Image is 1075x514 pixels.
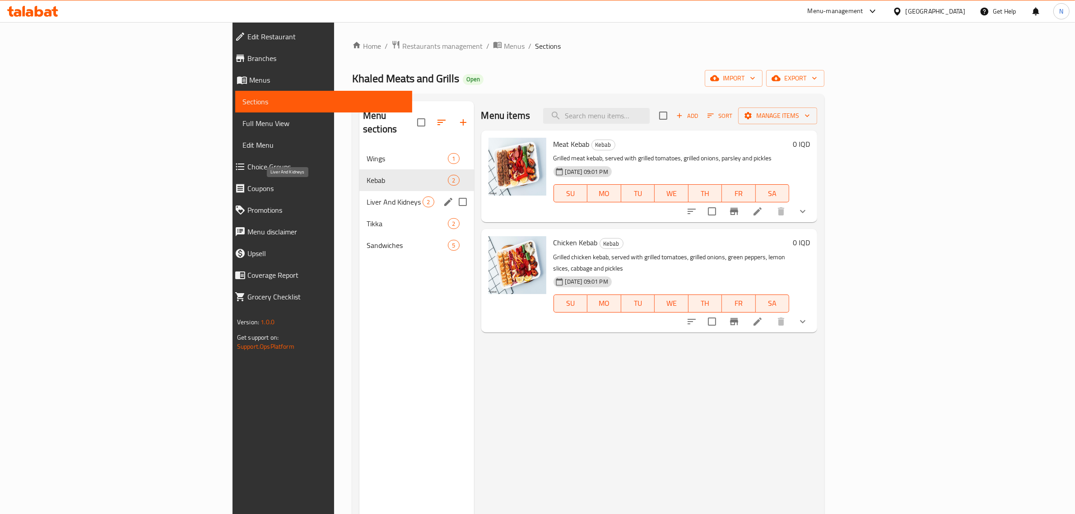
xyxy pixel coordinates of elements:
span: import [712,73,755,84]
span: [DATE] 09:01 PM [562,168,612,176]
svg: Show Choices [797,206,808,217]
button: TU [621,294,655,313]
span: Add [675,111,699,121]
div: Wings1 [359,148,474,169]
p: Grilled chicken kebab, served with grilled tomatoes, grilled onions, green peppers, lemon slices,... [554,252,789,274]
span: Sort sections [431,112,452,133]
div: Liver And Kidneys2edit [359,191,474,213]
div: [GEOGRAPHIC_DATA] [906,6,965,16]
a: Menus [228,69,412,91]
span: Sort [707,111,732,121]
span: Restaurants management [402,41,483,51]
span: 1 [448,154,459,163]
nav: breadcrumb [352,40,824,52]
span: TU [625,297,652,310]
h2: Menu items [481,109,531,122]
span: 2 [448,220,459,228]
a: Branches [228,47,412,69]
span: Select all sections [412,113,431,132]
span: [DATE] 09:01 PM [562,277,612,286]
span: Kebab [367,175,448,186]
span: Tikka [367,218,448,229]
span: Edit Restaurant [247,31,405,42]
button: show more [792,311,814,332]
span: MO [591,187,618,200]
button: TH [689,184,722,202]
h6: 0 IQD [793,236,810,249]
img: Meat Kebab [489,138,546,196]
button: delete [770,201,792,222]
a: Edit Menu [235,134,412,156]
div: Kebab [591,140,615,150]
span: FR [726,297,752,310]
div: items [448,153,459,164]
a: Coverage Report [228,264,412,286]
a: Restaurants management [391,40,483,52]
span: MO [591,297,618,310]
h6: 0 IQD [793,138,810,150]
a: Support.OpsPlatform [237,341,294,352]
span: 2 [448,176,459,185]
button: SU [554,184,587,202]
span: SU [558,297,584,310]
button: show more [792,201,814,222]
button: MO [587,184,621,202]
button: SU [554,294,587,313]
button: edit [442,195,455,209]
button: Add [673,109,702,123]
a: Sections [235,91,412,112]
div: Tikka2 [359,213,474,234]
li: / [486,41,489,51]
a: Promotions [228,199,412,221]
div: Sandwiches [367,240,448,251]
div: items [448,175,459,186]
button: WE [655,294,689,313]
button: SA [756,184,790,202]
button: Add section [452,112,474,133]
button: Branch-specific-item [723,311,745,332]
input: search [543,108,650,124]
p: Grilled meat kebab, served with grilled tomatoes, grilled onions, parsley and pickles [554,153,789,164]
button: import [705,70,763,87]
span: Grocery Checklist [247,291,405,302]
span: Sections [242,96,405,107]
span: SA [759,187,786,200]
span: Promotions [247,205,405,215]
a: Grocery Checklist [228,286,412,308]
span: Coverage Report [247,270,405,280]
span: Sections [535,41,561,51]
span: N [1059,6,1063,16]
div: Kebab [600,238,624,249]
a: Upsell [228,243,412,264]
div: Sandwiches5 [359,234,474,256]
a: Edit menu item [752,206,763,217]
button: export [766,70,824,87]
a: Menus [493,40,525,52]
span: Menus [249,75,405,85]
span: Kebab [600,238,623,249]
span: Chicken Kebab [554,236,598,249]
button: FR [722,294,756,313]
button: TH [689,294,722,313]
span: Wings [367,153,448,164]
a: Menu disclaimer [228,221,412,243]
span: WE [658,187,685,200]
span: 1.0.0 [261,316,275,328]
button: WE [655,184,689,202]
span: Get support on: [237,332,279,343]
div: items [423,196,434,207]
span: Meat Kebab [554,137,590,151]
span: SA [759,297,786,310]
span: Add item [673,109,702,123]
button: delete [770,311,792,332]
span: Edit Menu [242,140,405,150]
span: TH [692,187,719,200]
button: sort-choices [681,311,703,332]
button: Branch-specific-item [723,201,745,222]
button: Sort [705,109,735,123]
span: 5 [448,241,459,250]
span: Manage items [745,110,810,121]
